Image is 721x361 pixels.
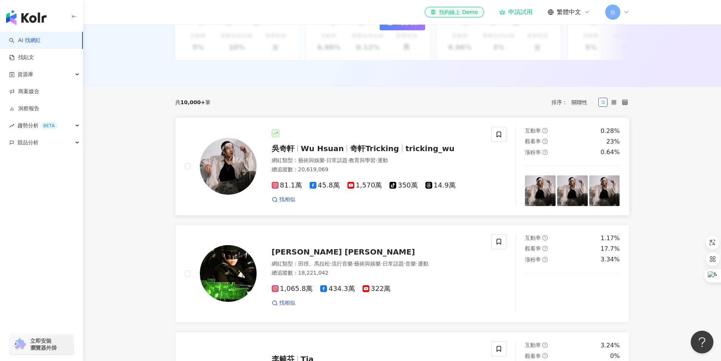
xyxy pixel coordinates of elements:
[601,341,620,350] div: 3.24%
[557,283,588,313] img: post-image
[551,96,598,108] div: 排序：
[175,99,211,105] div: 共 筆
[389,181,417,189] span: 350萬
[375,157,377,163] span: ·
[589,283,620,313] img: post-image
[330,261,332,267] span: ·
[425,181,456,189] span: 14.9萬
[17,134,39,151] span: 競品分析
[383,261,404,267] span: 日常話題
[542,128,548,133] span: question-circle
[542,246,548,251] span: question-circle
[610,8,615,16] span: 台
[542,150,548,155] span: question-circle
[377,157,388,163] span: 運動
[542,257,548,262] span: question-circle
[416,261,417,267] span: ·
[557,8,581,16] span: 繁體中文
[175,117,629,216] a: KOL Avatar吳奇軒Wu Hsuan奇軒Trickingtricking_wu網紅類型：藝術與娛樂·日常話題·教育與學習·運動總追蹤數：20,619,06981.1萬45.8萬1,570萬...
[542,235,548,241] span: question-circle
[525,342,541,348] span: 互動率
[349,157,375,163] span: 教育與學習
[353,261,354,267] span: ·
[601,245,620,253] div: 17.7%
[272,260,483,268] div: 網紅類型 ：
[272,269,483,277] div: 總追蹤數 ： 18,221,042
[310,181,340,189] span: 45.8萬
[9,105,39,113] a: 洞察報告
[175,225,629,323] a: KOL Avatar[PERSON_NAME] [PERSON_NAME]網紅類型：田徑、馬拉松·流行音樂·藝術與娛樂·日常話題·音樂·運動總追蹤數：18,221,0421,065.8萬434....
[606,138,620,146] div: 23%
[272,166,483,173] div: 總追蹤數 ： 20,619,069
[181,99,206,105] span: 10,000+
[279,196,295,203] span: 找相似
[40,122,58,130] div: BETA
[572,96,594,108] span: 關聯性
[542,353,548,358] span: question-circle
[557,175,588,206] img: post-image
[298,157,325,163] span: 藝術與娛樂
[542,139,548,144] span: question-circle
[610,352,620,360] div: 0%
[272,285,313,293] span: 1,065.8萬
[405,144,455,153] span: tricking_wu
[10,334,73,355] a: chrome extension立即安裝 瀏覽器外掛
[499,8,533,16] a: 申請試用
[425,7,484,17] a: 預約線上 Demo
[589,175,620,206] img: post-image
[200,245,257,302] img: KOL Avatar
[272,144,294,153] span: 吳奇軒
[601,234,620,242] div: 1.17%
[332,261,353,267] span: 流行音樂
[601,148,620,156] div: 0.64%
[525,128,541,134] span: 互動率
[525,175,556,206] img: post-image
[363,285,391,293] span: 322萬
[405,261,416,267] span: 音樂
[326,157,347,163] span: 日常話題
[347,181,382,189] span: 1,570萬
[601,127,620,135] div: 0.28%
[272,196,295,203] a: 找相似
[301,144,344,153] span: Wu Hsuan
[347,157,349,163] span: ·
[17,117,58,134] span: 趨勢分析
[9,54,34,61] a: 找貼文
[431,8,478,16] div: 預約線上 Demo
[525,138,541,144] span: 觀看率
[350,144,399,153] span: 奇軒Tricking
[17,66,33,83] span: 資源庫
[381,261,382,267] span: ·
[542,342,548,348] span: question-circle
[12,338,27,350] img: chrome extension
[418,261,428,267] span: 運動
[9,88,39,95] a: 商案媒合
[9,123,14,128] span: rise
[9,37,41,44] a: searchAI 找網紅
[601,255,620,264] div: 3.34%
[272,247,415,256] span: [PERSON_NAME] [PERSON_NAME]
[525,149,541,155] span: 漲粉率
[354,261,381,267] span: 藝術與娛樂
[6,10,47,25] img: logo
[525,283,556,313] img: post-image
[325,157,326,163] span: ·
[404,261,405,267] span: ·
[298,261,330,267] span: 田徑、馬拉松
[200,138,257,195] img: KOL Avatar
[272,157,483,164] div: 網紅類型 ：
[525,245,541,252] span: 觀看率
[525,353,541,359] span: 觀看率
[320,285,355,293] span: 434.3萬
[279,299,295,307] span: 找相似
[272,181,302,189] span: 81.1萬
[691,331,713,353] iframe: Help Scout Beacon - Open
[525,256,541,263] span: 漲粉率
[525,235,541,241] span: 互動率
[30,338,57,351] span: 立即安裝 瀏覽器外掛
[272,299,295,307] a: 找相似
